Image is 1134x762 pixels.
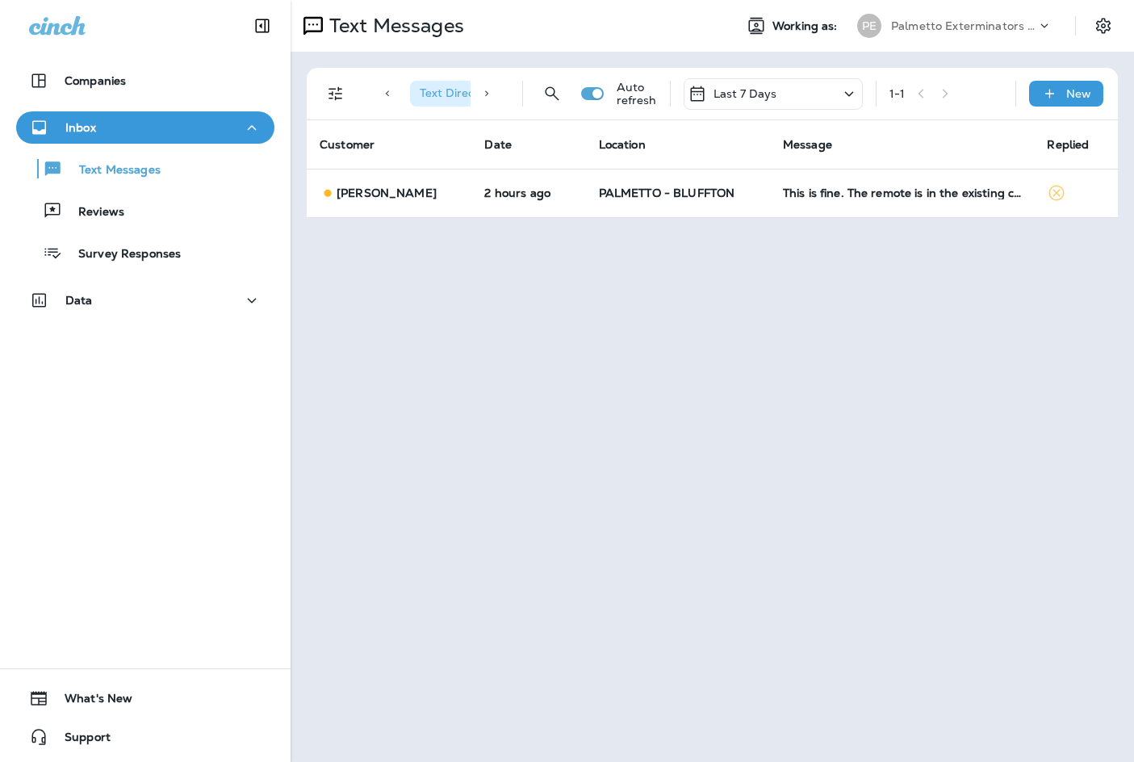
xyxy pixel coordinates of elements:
[1047,137,1089,152] span: Replied
[410,81,575,107] div: Text Direction:Incoming
[48,731,111,750] span: Support
[16,194,274,228] button: Reviews
[16,152,274,186] button: Text Messages
[320,77,352,110] button: Filters
[62,247,181,262] p: Survey Responses
[713,87,777,100] p: Last 7 Days
[617,81,657,107] p: Auto refresh
[889,87,905,100] div: 1 - 1
[536,77,568,110] button: Search Messages
[599,186,735,200] span: PALMETTO - BLUFFTON
[783,186,1022,199] div: This is fine. The remote is in the existing control box in case you need to code it properly. Jus...
[484,186,572,199] p: Sep 3, 2025 12:48 PM
[783,137,832,152] span: Message
[65,294,93,307] p: Data
[16,65,274,97] button: Companies
[1089,11,1118,40] button: Settings
[63,163,161,178] p: Text Messages
[320,137,375,152] span: Customer
[772,19,841,33] span: Working as:
[16,284,274,316] button: Data
[16,682,274,714] button: What's New
[65,121,96,134] p: Inbox
[65,74,126,87] p: Companies
[337,186,437,199] p: [PERSON_NAME]
[1066,87,1091,100] p: New
[16,111,274,144] button: Inbox
[240,10,285,42] button: Collapse Sidebar
[891,19,1036,32] p: Palmetto Exterminators LLC
[16,236,274,270] button: Survey Responses
[857,14,881,38] div: PE
[16,721,274,753] button: Support
[62,205,124,220] p: Reviews
[599,137,646,152] span: Location
[48,692,132,711] span: What's New
[323,14,464,38] p: Text Messages
[484,137,512,152] span: Date
[420,86,548,100] span: Text Direction : Incoming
